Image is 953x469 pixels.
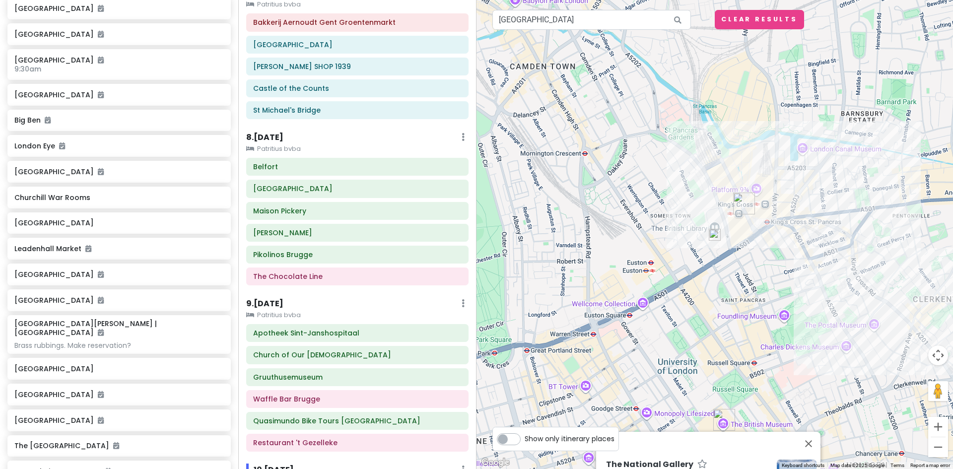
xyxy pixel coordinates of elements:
h6: Belfort [253,162,462,171]
h6: Saint Bavo's Cathedral [253,40,462,49]
i: Added to itinerary [98,329,104,336]
i: Added to itinerary [85,245,91,252]
i: Added to itinerary [59,142,65,149]
h6: Castle of the Counts [253,84,462,93]
h6: [GEOGRAPHIC_DATA] [14,416,223,425]
h6: [GEOGRAPHIC_DATA] [14,296,223,305]
h6: [GEOGRAPHIC_DATA] [14,218,223,227]
h6: Churchill War Rooms [14,193,223,202]
h6: Leadenhall Market [14,244,223,253]
h6: Pikolinos Brugge [253,250,462,259]
h6: Big Ben [14,116,223,125]
h6: Waffle Bar Brugge [253,395,462,403]
img: Google [479,456,512,469]
h6: [GEOGRAPHIC_DATA] [14,56,223,65]
i: Added to itinerary [98,57,104,64]
h6: Quasimundo Bike Tours Bruges [253,416,462,425]
h6: [GEOGRAPHIC_DATA] [14,364,223,373]
h6: Church of Our Lady [253,350,462,359]
span: Show only itinerary places [525,433,614,444]
h6: Gruuthusemuseum [253,373,462,382]
h6: [GEOGRAPHIC_DATA] [14,90,223,99]
div: The British Museum [713,409,735,431]
i: Added to itinerary [98,271,104,278]
h6: 8 . [DATE] [246,133,283,143]
h6: St Michael's Bridge [253,106,462,115]
button: Clear Results [715,10,804,29]
button: Keyboard shortcuts [782,462,824,469]
i: Added to itinerary [98,391,104,398]
h6: [GEOGRAPHIC_DATA][PERSON_NAME] | [GEOGRAPHIC_DATA] [14,319,223,337]
input: Search a place [492,10,691,30]
i: Added to itinerary [45,117,51,124]
span: 9:30am [14,64,41,74]
i: Added to itinerary [98,168,104,175]
h6: [GEOGRAPHIC_DATA] [14,167,223,176]
h6: [GEOGRAPHIC_DATA] [14,30,223,39]
h6: [GEOGRAPHIC_DATA] [14,390,223,399]
h6: Télesco SHOP 1939 [253,62,462,71]
i: Added to itinerary [98,417,104,424]
h6: London Eye [14,141,223,150]
button: Map camera controls [928,345,948,365]
h6: 9 . [DATE] [246,299,283,309]
span: Map data ©2025 Google [830,463,885,468]
h6: [GEOGRAPHIC_DATA] [14,270,223,279]
h6: Bruges City Hall [253,184,462,193]
small: Patritius bvba [246,144,469,154]
a: Report a map error [910,463,950,468]
h6: Restaurant 't Gezelleke [253,438,462,447]
small: Patritius bvba [246,310,469,320]
div: Eurostar Terminal London [733,193,755,214]
i: Added to itinerary [113,442,119,449]
h6: The [GEOGRAPHIC_DATA] [14,441,223,450]
a: Open this area in Google Maps (opens a new window) [479,456,512,469]
i: Added to itinerary [98,91,104,98]
button: Drag Pegman onto the map to open Street View [928,381,948,401]
button: Zoom out [928,437,948,457]
h6: The Chocolate Line [253,272,462,281]
h6: Maison Pickery [253,206,462,215]
button: Zoom in [928,417,948,437]
button: Close [797,432,820,456]
h6: Bakkerij Aernoudt Gent Groentenmarkt [253,18,462,27]
h6: Käthe Wohlfahrt [253,228,462,237]
i: Added to itinerary [98,5,104,12]
i: Added to itinerary [98,31,104,38]
i: Added to itinerary [98,297,104,304]
h6: Apotheek Sint-Janshospitaal [253,329,462,337]
a: Terms (opens in new tab) [890,463,904,468]
h6: [GEOGRAPHIC_DATA] [14,4,223,13]
div: Brass rubbings. Make reservation? [14,341,223,350]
